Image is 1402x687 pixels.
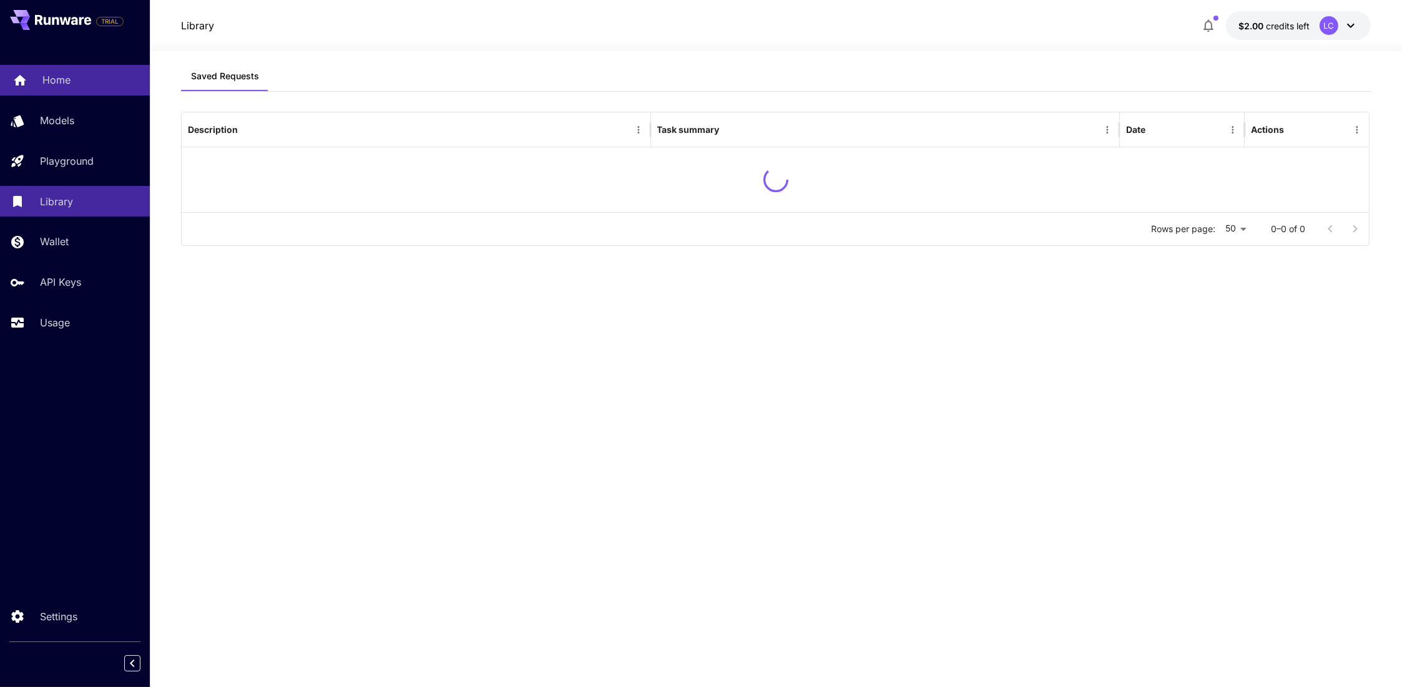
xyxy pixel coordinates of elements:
button: Menu [1224,121,1242,139]
button: Sort [721,121,738,139]
p: API Keys [40,275,81,290]
p: Library [40,194,73,209]
button: $2.00LC [1226,11,1371,40]
p: Home [42,72,71,87]
div: Actions [1251,124,1284,135]
span: TRIAL [97,17,123,26]
div: Task summary [657,124,720,135]
a: Library [181,18,214,33]
div: $2.00 [1238,19,1310,32]
span: credits left [1266,21,1310,31]
button: Menu [1099,121,1116,139]
div: Description [188,124,238,135]
span: $2.00 [1238,21,1266,31]
div: 50 [1220,220,1251,238]
div: LC [1320,16,1338,35]
span: Add your payment card to enable full platform functionality. [96,14,124,29]
button: Menu [1348,121,1366,139]
p: Models [40,113,74,128]
p: Rows per page: [1151,223,1215,235]
button: Sort [239,121,257,139]
p: Settings [40,609,77,624]
p: Usage [40,315,70,330]
div: Collapse sidebar [134,652,150,675]
span: Saved Requests [191,71,259,82]
p: Playground [40,153,94,168]
div: Date [1126,124,1145,135]
button: Collapse sidebar [124,655,140,671]
p: Wallet [40,234,69,249]
nav: breadcrumb [181,18,214,33]
button: Sort [1147,121,1164,139]
p: 0–0 of 0 [1271,223,1305,235]
button: Menu [630,121,647,139]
